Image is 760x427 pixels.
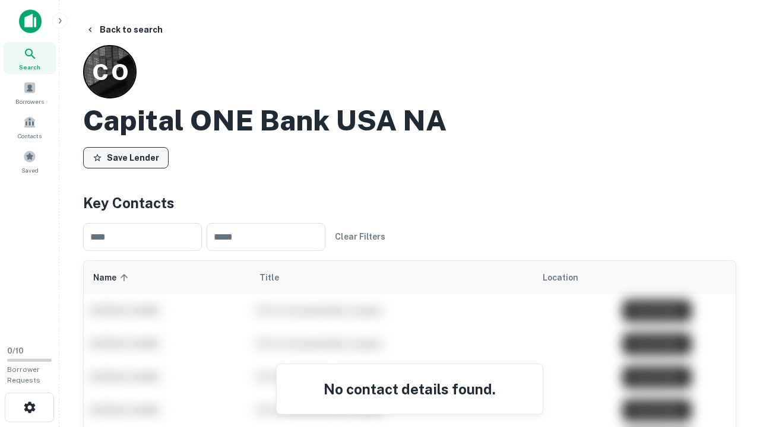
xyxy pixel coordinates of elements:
span: Borrowers [15,97,44,106]
button: Back to search [81,19,167,40]
a: Borrowers [4,77,56,109]
span: Borrower Requests [7,365,40,384]
button: Save Lender [83,147,169,168]
iframe: Chat Widget [701,332,760,389]
button: Clear Filters [330,226,390,247]
span: 0 / 10 [7,346,24,355]
a: Contacts [4,111,56,143]
h4: No contact details found. [291,378,528,400]
img: capitalize-icon.png [19,9,42,33]
h4: Key Contacts [83,192,736,213]
span: Contacts [18,131,42,141]
p: C O [92,55,128,89]
span: Saved [21,165,39,175]
a: Saved [4,145,56,177]
h2: Capital ONE Bank USA NA [83,103,446,138]
a: Search [4,42,56,74]
span: Search [19,62,40,72]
